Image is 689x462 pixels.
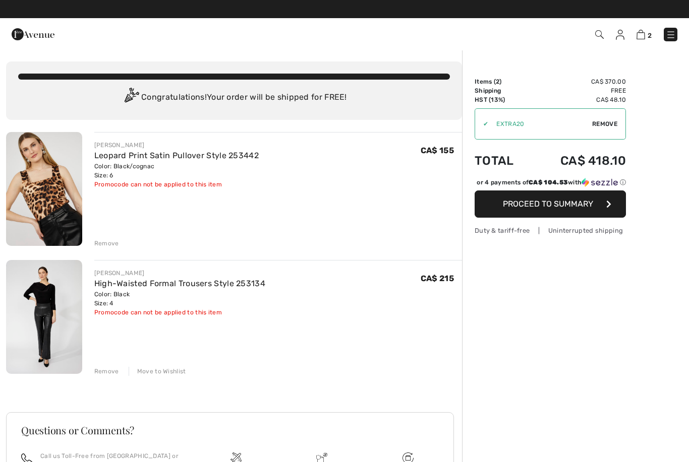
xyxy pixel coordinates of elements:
span: CA$ 215 [421,274,454,283]
img: Search [595,30,604,39]
div: ✔ [475,119,488,128]
span: 2 [648,32,652,39]
div: Color: Black/cognac Size: 6 [94,162,259,180]
img: My Info [616,30,624,40]
img: Congratulation2.svg [121,88,141,108]
img: 1ère Avenue [12,24,54,44]
div: Remove [94,367,119,376]
div: Promocode can not be applied to this item [94,308,265,317]
td: HST (13%) [475,95,531,104]
a: Leopard Print Satin Pullover Style 253442 [94,151,259,160]
td: CA$ 48.10 [531,95,626,104]
div: Duty & tariff-free | Uninterrupted shipping [475,226,626,235]
td: Free [531,86,626,95]
img: Leopard Print Satin Pullover Style 253442 [6,132,82,246]
a: 1ère Avenue [12,29,54,38]
div: or 4 payments of with [477,178,626,187]
span: Remove [592,119,617,128]
div: [PERSON_NAME] [94,141,259,150]
span: 2 [496,78,499,85]
a: 2 [637,28,652,40]
div: Promocode can not be applied to this item [94,180,259,189]
td: CA$ 418.10 [531,144,626,178]
span: CA$ 155 [421,146,454,155]
div: Remove [94,239,119,248]
div: Congratulations! Your order will be shipped for FREE! [18,88,450,108]
img: Sezzle [582,178,618,187]
h3: Questions or Comments? [21,425,439,435]
span: Proceed to Summary [503,199,593,209]
div: [PERSON_NAME] [94,269,265,278]
img: High-Waisted Formal Trousers Style 253134 [6,260,82,374]
span: CA$ 104.53 [529,179,568,186]
img: Shopping Bag [637,30,645,39]
input: Promo code [488,109,592,139]
a: High-Waisted Formal Trousers Style 253134 [94,279,265,288]
button: Proceed to Summary [475,190,626,218]
td: Shipping [475,86,531,95]
td: Items ( ) [475,77,531,86]
img: Menu [666,30,676,40]
div: Move to Wishlist [129,367,186,376]
div: or 4 payments ofCA$ 104.53withSezzle Click to learn more about Sezzle [475,178,626,190]
td: Total [475,144,531,178]
div: Color: Black Size: 4 [94,290,265,308]
td: CA$ 370.00 [531,77,626,86]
